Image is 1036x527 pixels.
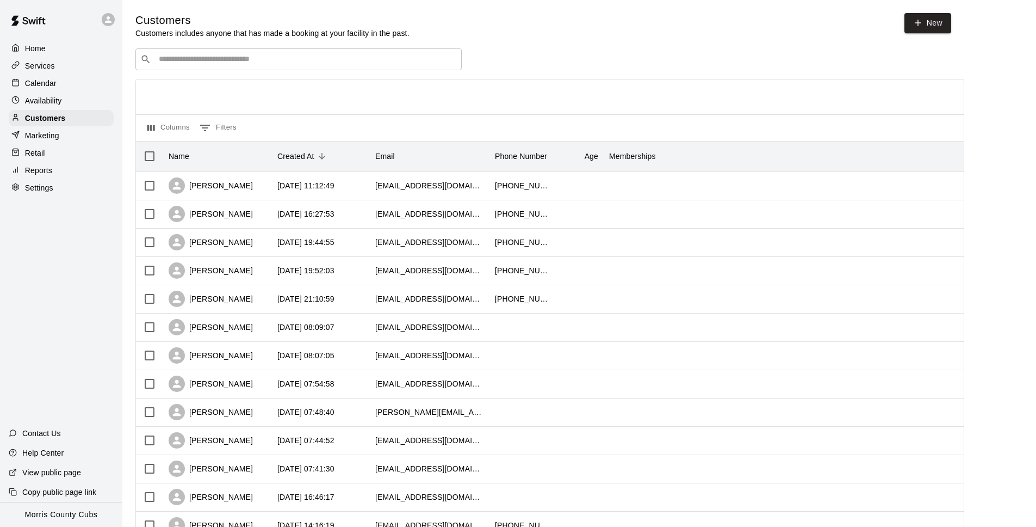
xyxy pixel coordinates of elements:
[375,322,484,333] div: treindel@wmrhsd.org
[375,209,484,219] div: msburt75@gmail.com
[314,149,330,164] button: Sort
[277,492,334,503] div: 2025-08-22 16:46:17
[9,75,114,91] a: Calendar
[375,141,395,171] div: Email
[277,209,334,219] div: 2025-09-08 16:27:53
[169,234,253,250] div: [PERSON_NAME]
[375,407,484,418] div: justin.capozzi@msdk12.net
[169,489,253,505] div: [PERSON_NAME]
[25,130,59,141] p: Marketing
[277,378,334,389] div: 2025-08-23 07:54:58
[277,293,334,304] div: 2025-08-24 21:10:59
[25,60,55,71] p: Services
[22,448,64,458] p: Help Center
[169,177,253,194] div: [PERSON_NAME]
[9,58,114,74] a: Services
[25,78,57,89] p: Calendar
[375,378,484,389] div: dannydiorio30@gmail.com
[604,141,767,171] div: Memberships
[135,48,462,70] div: Search customers by name or email
[9,40,114,57] a: Home
[9,110,114,126] a: Customers
[370,141,489,171] div: Email
[169,376,253,392] div: [PERSON_NAME]
[277,141,314,171] div: Created At
[555,141,604,171] div: Age
[169,291,253,307] div: [PERSON_NAME]
[169,461,253,477] div: [PERSON_NAME]
[9,145,114,161] a: Retail
[277,322,334,333] div: 2025-08-24 08:09:07
[25,113,65,124] p: Customers
[272,141,370,171] div: Created At
[904,13,951,33] a: New
[375,265,484,276] div: jbuzi@verizon.net
[169,141,189,171] div: Name
[375,463,484,474] div: rgathen@yahoo.com
[25,148,45,158] p: Retail
[277,265,334,276] div: 2025-09-02 19:52:03
[277,435,334,446] div: 2025-08-23 07:44:52
[9,93,114,109] a: Availability
[495,265,549,276] div: +12032574890
[163,141,272,171] div: Name
[169,404,253,420] div: [PERSON_NAME]
[145,119,193,137] button: Select columns
[277,237,334,248] div: 2025-09-05 19:44:55
[25,95,62,106] p: Availability
[277,180,334,191] div: 2025-09-10 11:12:49
[22,487,96,498] p: Copy public page link
[9,180,114,196] a: Settings
[277,407,334,418] div: 2025-08-23 07:48:40
[135,28,410,39] p: Customers includes anyone that has made a booking at your facility in the past.
[25,43,46,54] p: Home
[495,237,549,248] div: +12014107368
[495,209,549,219] div: +16463872938
[169,319,253,335] div: [PERSON_NAME]
[169,262,253,279] div: [PERSON_NAME]
[585,141,598,171] div: Age
[25,165,52,176] p: Reports
[197,119,239,137] button: Show filters
[169,432,253,449] div: [PERSON_NAME]
[9,162,114,179] a: Reports
[495,180,549,191] div: +19739704434
[169,206,253,222] div: [PERSON_NAME]
[169,347,253,364] div: [PERSON_NAME]
[495,141,547,171] div: Phone Number
[22,467,81,478] p: View public page
[375,435,484,446] div: jkalish@jefftwp.org
[25,509,98,520] p: Morris County Cubs
[277,463,334,474] div: 2025-08-23 07:41:30
[375,180,484,191] div: doyle1976@optonline.net
[9,127,114,144] a: Marketing
[22,428,61,439] p: Contact Us
[277,350,334,361] div: 2025-08-24 08:07:05
[495,293,549,304] div: +19085102718
[375,350,484,361] div: gtrotter@roxbury.org
[25,182,53,193] p: Settings
[375,237,484,248] div: mscottparra@gmail.com
[489,141,555,171] div: Phone Number
[609,141,656,171] div: Memberships
[375,492,484,503] div: caparra_23@yahoo.com
[135,13,410,28] h5: Customers
[375,293,484,304] div: jmeenap@yahoo.com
